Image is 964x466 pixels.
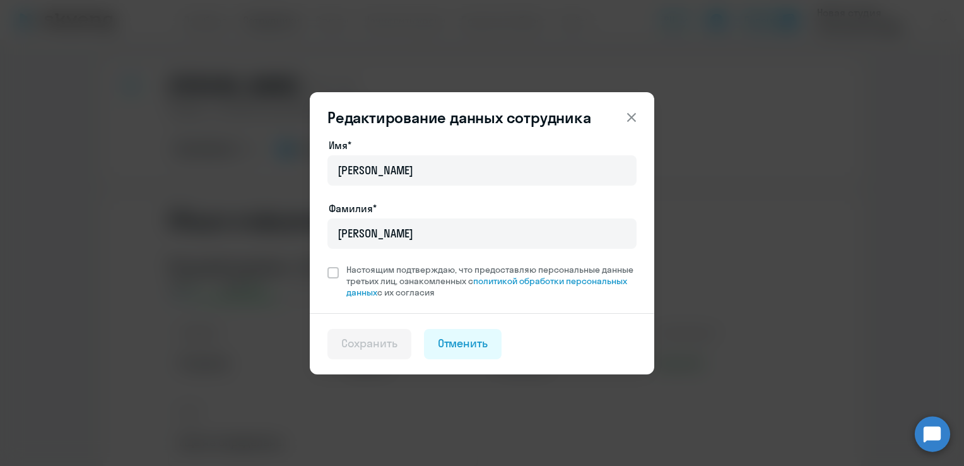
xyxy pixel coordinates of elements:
label: Фамилия* [329,201,377,216]
div: Отменить [438,335,488,352]
header: Редактирование данных сотрудника [310,107,654,128]
span: Настоящим подтверждаю, что предоставляю персональные данные третьих лиц, ознакомленных с с их сог... [346,264,637,298]
a: политикой обработки персональных данных [346,275,627,298]
button: Сохранить [327,329,411,359]
button: Отменить [424,329,502,359]
div: Сохранить [341,335,397,352]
